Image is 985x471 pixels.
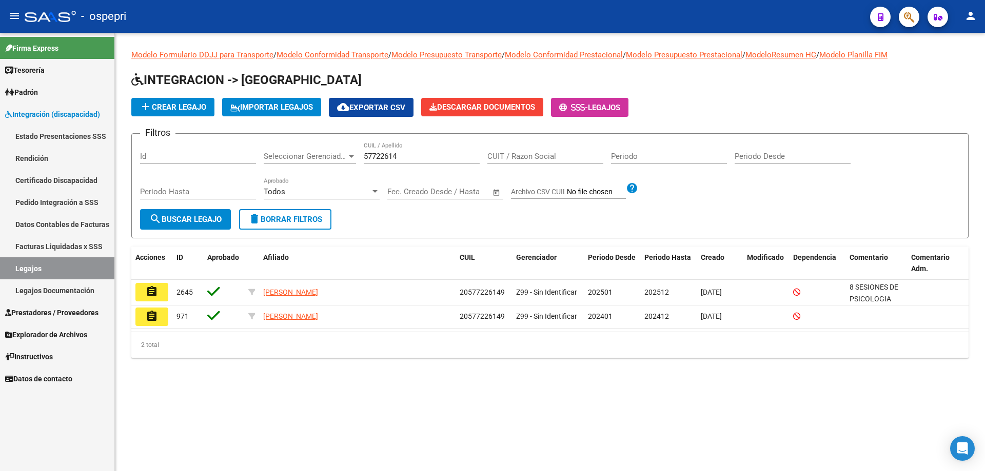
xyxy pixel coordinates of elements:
span: Borrar Filtros [248,215,322,224]
datatable-header-cell: Dependencia [789,247,845,280]
datatable-header-cell: Periodo Desde [584,247,640,280]
button: Crear Legajo [131,98,214,116]
mat-icon: help [626,182,638,194]
button: Borrar Filtros [239,209,331,230]
span: Periodo Hasta [644,253,691,261]
div: Open Intercom Messenger [950,436,975,461]
span: Creado [701,253,724,261]
input: End date [430,187,480,196]
span: Modificado [747,253,784,261]
span: - [559,103,588,112]
span: Z99 - Sin Identificar [516,312,577,320]
datatable-header-cell: Gerenciador [512,247,584,280]
span: [DATE] [701,312,722,320]
span: Periodo Desde [588,253,636,261]
span: CUIL [460,253,475,261]
a: Modelo Conformidad Prestacional [505,50,623,59]
mat-icon: cloud_download [337,101,349,113]
span: 20577226149 [460,288,505,296]
span: Descargar Documentos [429,103,535,112]
span: Archivo CSV CUIL [511,188,567,196]
button: IMPORTAR LEGAJOS [222,98,321,116]
a: ModeloResumen HC [745,50,816,59]
datatable-header-cell: Aprobado [203,247,244,280]
button: Open calendar [491,187,503,198]
datatable-header-cell: Acciones [131,247,172,280]
button: Exportar CSV [329,98,413,117]
datatable-header-cell: Modificado [743,247,789,280]
mat-icon: add [140,100,152,113]
span: [PERSON_NAME] [263,312,318,320]
span: INTEGRACION -> [GEOGRAPHIC_DATA] [131,73,362,87]
a: Modelo Formulario DDJJ para Transporte [131,50,273,59]
datatable-header-cell: CUIL [456,247,512,280]
mat-icon: delete [248,213,261,225]
a: Modelo Conformidad Transporte [277,50,388,59]
div: / / / / / / [131,49,969,358]
mat-icon: menu [8,10,21,22]
button: Descargar Documentos [421,98,543,116]
span: [PERSON_NAME] [263,288,318,296]
datatable-header-cell: Comentario Adm. [907,247,969,280]
button: -Legajos [551,98,628,117]
span: Comentario [850,253,888,261]
input: Archivo CSV CUIL [567,188,626,197]
span: Crear Legajo [140,103,206,112]
span: 202512 [644,288,669,296]
span: Afiliado [263,253,289,261]
h3: Filtros [140,126,175,140]
span: Z99 - Sin Identificar [516,288,577,296]
span: Firma Express [5,43,58,54]
span: Buscar Legajo [149,215,222,224]
span: Acciones [135,253,165,261]
span: 971 [176,312,189,320]
span: Gerenciador [516,253,557,261]
span: - ospepri [81,5,126,28]
span: 2645 [176,288,193,296]
span: Instructivos [5,351,53,362]
datatable-header-cell: Comentario [845,247,907,280]
button: Buscar Legajo [140,209,231,230]
span: Dependencia [793,253,836,261]
a: Modelo Presupuesto Transporte [391,50,502,59]
span: Aprobado [207,253,239,261]
span: Seleccionar Gerenciador [264,152,347,161]
span: Tesorería [5,65,45,76]
mat-icon: search [149,213,162,225]
span: Exportar CSV [337,103,405,112]
span: Integración (discapacidad) [5,109,100,120]
span: Legajos [588,103,620,112]
span: 202501 [588,288,613,296]
span: Padrón [5,87,38,98]
span: Todos [264,187,285,196]
div: 2 total [131,332,969,358]
span: Explorador de Archivos [5,329,87,340]
span: [DATE] [701,288,722,296]
mat-icon: person [964,10,977,22]
span: 202412 [644,312,669,320]
a: Modelo Presupuesto Prestacional [626,50,742,59]
span: Datos de contacto [5,373,72,384]
a: Modelo Planilla FIM [819,50,888,59]
mat-icon: assignment [146,310,158,322]
datatable-header-cell: Afiliado [259,247,456,280]
span: 20577226149 [460,312,505,320]
span: IMPORTAR LEGAJOS [230,103,313,112]
datatable-header-cell: Periodo Hasta [640,247,697,280]
datatable-header-cell: Creado [697,247,743,280]
span: Comentario Adm. [911,253,950,273]
span: ID [176,253,183,261]
span: 202401 [588,312,613,320]
datatable-header-cell: ID [172,247,203,280]
span: Prestadores / Proveedores [5,307,98,318]
mat-icon: assignment [146,285,158,298]
input: Start date [387,187,421,196]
